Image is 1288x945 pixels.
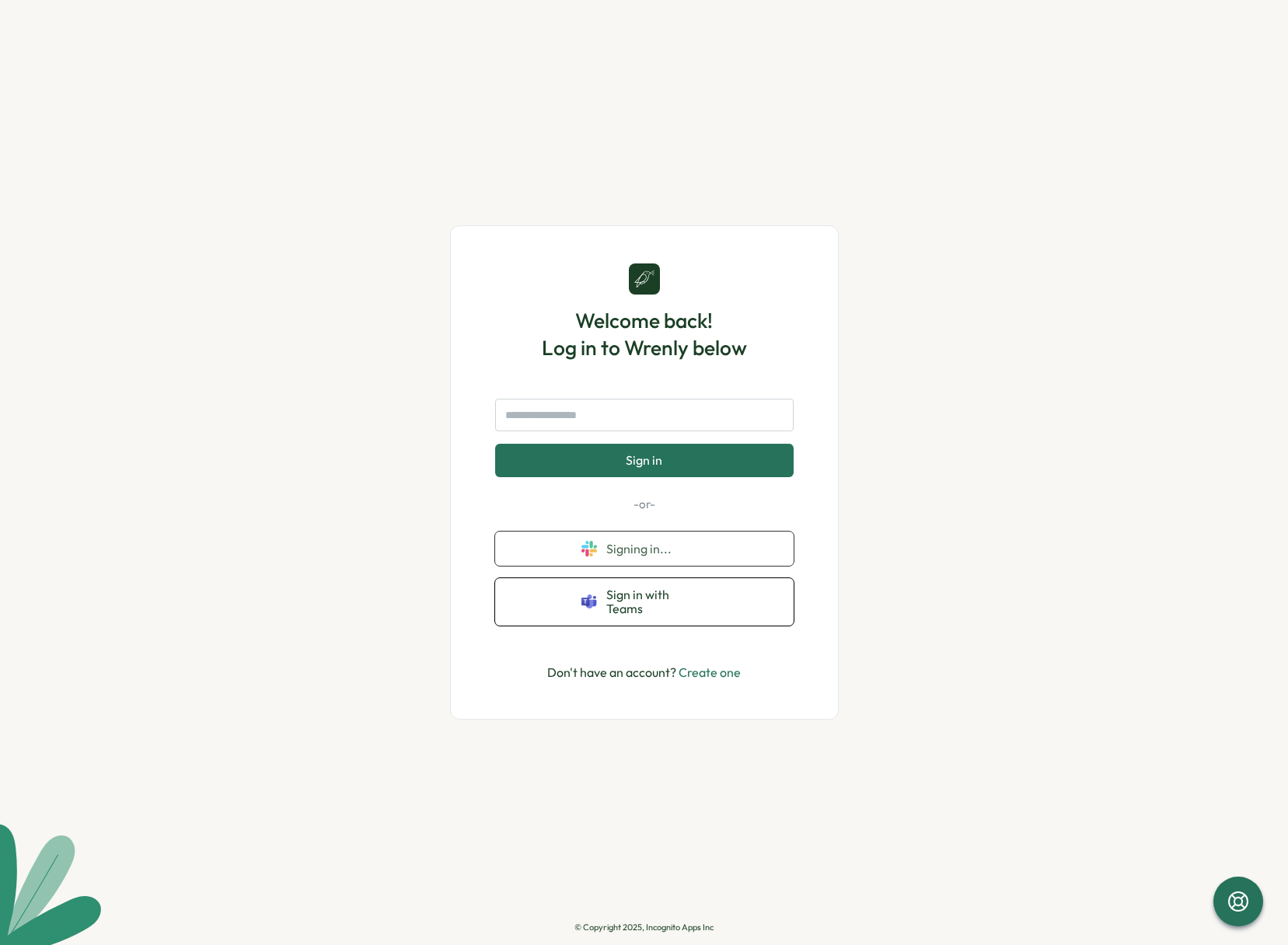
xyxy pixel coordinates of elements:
h1: Welcome back! Log in to Wrenly below [542,307,747,361]
span: Sign in [626,453,662,467]
p: © Copyright 2025, Incognito Apps Inc [574,922,714,933]
button: Sign in [495,444,794,476]
p: -or- [495,496,794,513]
a: Create one [679,664,741,680]
button: Sign in with Teams [495,578,794,626]
span: Signing in... [606,542,707,556]
p: Don't have an account? [547,663,741,682]
button: Signing in... [495,532,794,566]
span: Sign in with Teams [606,588,707,616]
